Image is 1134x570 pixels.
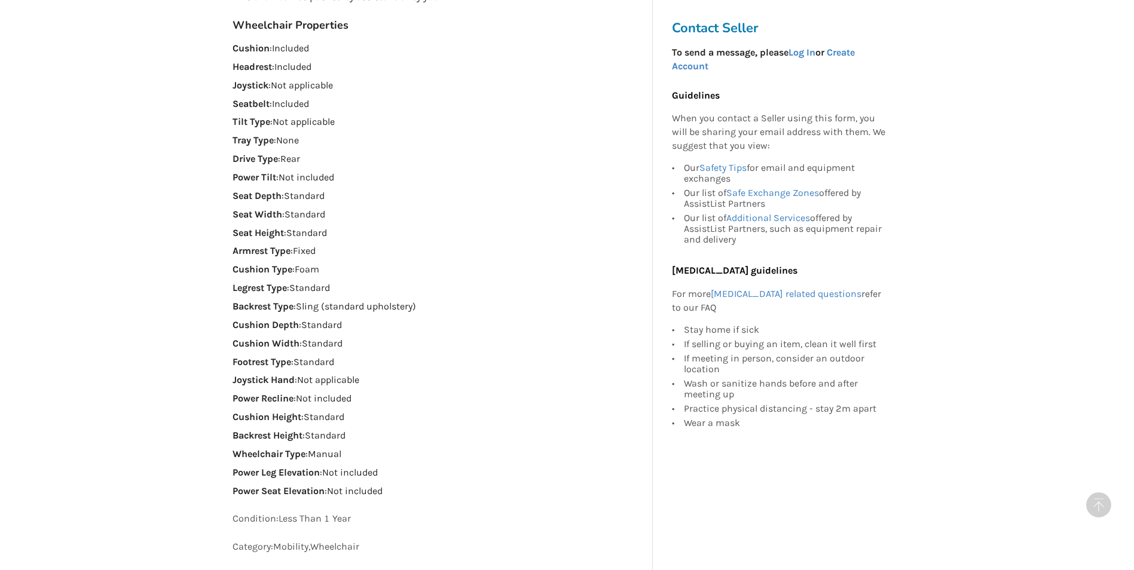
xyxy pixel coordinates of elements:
div: Our list of offered by AssistList Partners, such as equipment repair and delivery [684,211,886,245]
h3: Wheelchair Properties [233,19,643,32]
h3: Contact Seller [672,20,892,36]
p: : Standard [233,226,643,240]
p: : Standard [233,189,643,203]
strong: Power Seat Elevation [233,485,325,497]
p: Condition: Less Than 1 Year [233,512,643,526]
strong: Cushion Width [233,338,299,349]
strong: Joystick [233,79,268,91]
strong: Backrest Type [233,301,294,312]
p: : Standard [233,337,643,351]
p: : Not applicable [233,115,643,129]
div: Wash or sanitize hands before and after meeting up [684,376,886,402]
p: : None [233,134,643,148]
div: Stay home if sick [684,324,886,337]
p: : Sling (standard upholstery) [233,300,643,314]
a: [MEDICAL_DATA] related questions [711,288,861,299]
p: : Foam [233,263,643,277]
strong: Cushion [233,42,270,54]
strong: Tilt Type [233,116,270,127]
div: Our for email and equipment exchanges [684,163,886,186]
a: Safe Exchange Zones [726,187,819,198]
p: : Manual [233,448,643,461]
strong: Cushion Type [233,263,292,275]
p: : Included [233,42,643,56]
div: Our list of offered by AssistList Partners [684,186,886,211]
p: : Standard [233,429,643,443]
strong: Seat Depth [233,190,282,201]
b: [MEDICAL_DATA] guidelines [672,265,797,276]
p: When you contact a Seller using this form, you will be sharing your email address with them. We s... [672,112,886,154]
strong: Joystick Hand [233,374,295,385]
p: : Standard [233,208,643,222]
p: : Not applicable [233,79,643,93]
p: : Rear [233,152,643,166]
p: : Standard [233,318,643,332]
div: Practice physical distancing - stay 2m apart [684,402,886,416]
p: : Not included [233,485,643,498]
strong: Armrest Type [233,245,291,256]
a: Safety Tips [699,162,747,173]
strong: Power Leg Elevation [233,467,320,478]
strong: Footrest Type [233,356,291,367]
strong: To send a message, please or [672,47,855,72]
strong: Seat Width [233,209,282,220]
strong: Tray Type [233,134,274,146]
p: : Not included [233,392,643,406]
strong: Power Tilt [233,171,276,183]
p: : Fixed [233,244,643,258]
p: : Included [233,60,643,74]
p: Category: Mobility , Wheelchair [233,540,643,554]
div: Wear a mask [684,416,886,428]
strong: Headrest [233,61,272,72]
strong: Cushion Height [233,411,301,422]
p: : Standard [233,356,643,369]
strong: Drive Type [233,153,278,164]
strong: Backrest Height [233,430,302,441]
p: : Not applicable [233,373,643,387]
strong: Seat Height [233,227,284,238]
strong: Wheelchair Type [233,448,305,459]
p: : Not included [233,171,643,185]
b: Guidelines [672,90,720,101]
div: If meeting in person, consider an outdoor location [684,351,886,376]
strong: Cushion Depth [233,319,299,330]
p: : Included [233,97,643,111]
strong: Legrest Type [233,282,287,293]
div: If selling or buying an item, clean it well first [684,337,886,351]
p: : Standard [233,410,643,424]
strong: Power Recline [233,393,294,404]
a: Additional Services [726,212,810,223]
p: For more refer to our FAQ [672,287,886,315]
a: Log In [788,47,815,58]
p: : Not included [233,466,643,480]
p: : Standard [233,281,643,295]
strong: Seatbelt [233,98,270,109]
